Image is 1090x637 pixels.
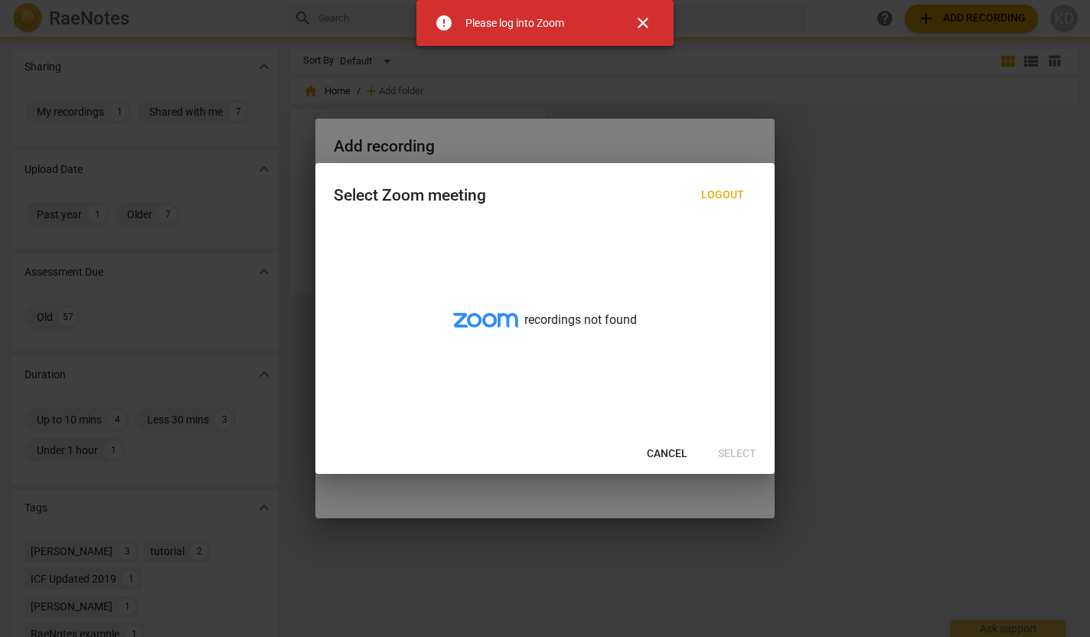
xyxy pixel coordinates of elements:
[689,181,756,209] button: Logout
[465,15,564,31] div: Please log into Zoom
[435,14,453,32] span: error
[635,440,700,468] button: Cancel
[334,186,486,205] div: Select Zoom meeting
[634,14,652,32] span: close
[647,446,687,462] span: Cancel
[625,5,661,41] button: Close
[701,188,744,203] span: Logout
[315,224,775,434] div: recordings not found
